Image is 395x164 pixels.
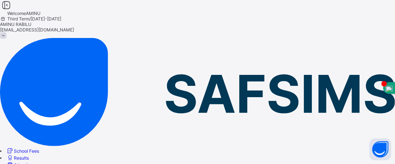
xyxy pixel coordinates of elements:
a: Results [6,155,29,161]
a: School Fees [6,148,39,154]
span: Results [14,155,29,161]
span: Welcome AMINU [7,11,40,16]
button: Open asap [369,138,391,160]
span: School Fees [14,148,39,154]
